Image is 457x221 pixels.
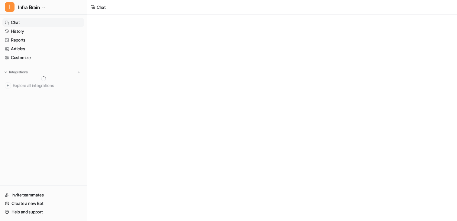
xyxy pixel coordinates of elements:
[18,3,40,12] span: Infra Brain
[2,27,84,35] a: History
[97,4,106,10] div: Chat
[2,36,84,44] a: Reports
[77,70,81,74] img: menu_add.svg
[5,82,11,89] img: explore all integrations
[2,81,84,90] a: Explore all integrations
[2,191,84,199] a: Invite teammates
[5,2,15,12] span: I
[2,69,30,75] button: Integrations
[2,18,84,27] a: Chat
[2,208,84,216] a: Help and support
[9,70,28,75] p: Integrations
[4,70,8,74] img: expand menu
[2,53,84,62] a: Customize
[2,199,84,208] a: Create a new Bot
[13,81,82,90] span: Explore all integrations
[2,45,84,53] a: Articles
